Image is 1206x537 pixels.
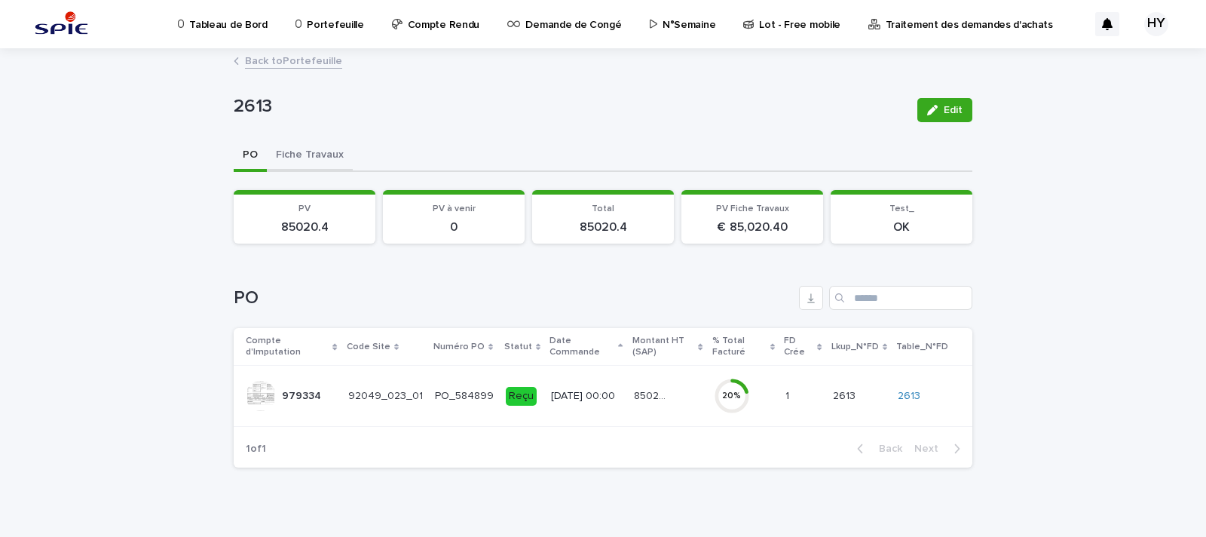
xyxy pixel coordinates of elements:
p: Montant HT (SAP) [632,333,695,361]
span: PV à venir [433,204,476,213]
p: Code Site [347,339,390,355]
p: Numéro PO [433,339,485,355]
img: svstPd6MQfCT1uX1QGkG [30,9,93,39]
p: Table_N°FD [896,339,948,355]
a: 2613 [898,390,920,403]
p: 2613 [833,387,859,403]
p: 1 [785,387,792,403]
div: HY [1144,12,1168,36]
p: Statut [504,339,532,355]
span: PV Fiche Travaux [716,204,789,213]
button: Fiche Travaux [267,140,353,172]
span: PV [298,204,311,213]
p: Date Commande [549,333,615,361]
h1: PO [234,287,793,309]
button: Next [908,442,972,456]
span: Next [914,443,947,454]
p: OK [840,220,963,235]
p: 85020.4 [541,220,665,235]
tr: 979334979334 92049_023_01PO_584899Reçu[DATE] 00:0085020.485020.4 20%11 26132613 2613 [234,366,972,427]
span: Test_ [889,204,914,213]
p: 1 of 1 [234,431,278,468]
p: € 85,020.40 [690,220,814,235]
p: 2613 [234,96,905,118]
p: 0 [392,220,516,235]
p: Compte d'Imputation [246,333,329,361]
a: Back toPortefeuille [245,51,342,69]
span: Edit [944,105,963,115]
input: Search [829,286,972,310]
div: 20 % [714,391,750,401]
span: Total [592,204,614,213]
span: Back [870,443,902,454]
p: FD Crée [784,333,814,361]
div: Reçu [506,387,537,406]
p: 85020.4 [634,387,675,403]
button: Edit [917,98,972,122]
p: Lkup_N°FD [831,339,879,355]
p: 979334 [282,387,324,403]
button: Back [845,442,908,456]
p: [DATE] 00:00 [551,390,622,403]
p: 92049_023_01 [348,390,423,403]
p: % Total Facturé [712,333,767,361]
p: PO_584899 [435,390,494,403]
button: PO [234,140,267,172]
p: 85020.4 [243,220,366,235]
